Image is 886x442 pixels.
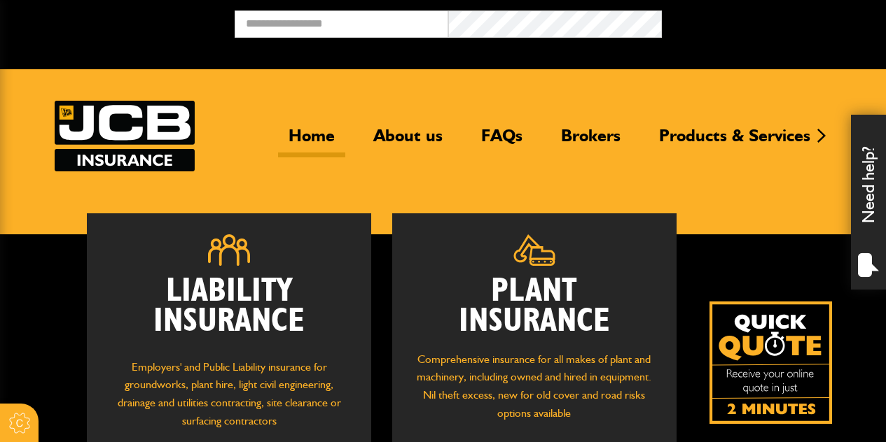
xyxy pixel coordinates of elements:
p: Employers' and Public Liability insurance for groundworks, plant hire, light civil engineering, d... [108,358,350,437]
a: FAQs [471,125,533,157]
img: JCB Insurance Services logo [55,101,195,171]
h2: Liability Insurance [108,276,350,344]
a: Get your insurance quote isn just 2-minutes [710,301,832,424]
a: JCB Insurance Services [55,101,195,171]
p: Comprehensive insurance for all makes of plant and machinery, including owned and hired in equipm... [413,350,656,422]
a: Products & Services [649,125,821,157]
img: Quick Quote [710,301,832,424]
a: About us [363,125,453,157]
h2: Plant Insurance [413,276,656,336]
button: Broker Login [662,10,875,32]
a: Home [278,125,345,157]
a: Brokers [551,125,631,157]
div: Need help? [851,115,886,290]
